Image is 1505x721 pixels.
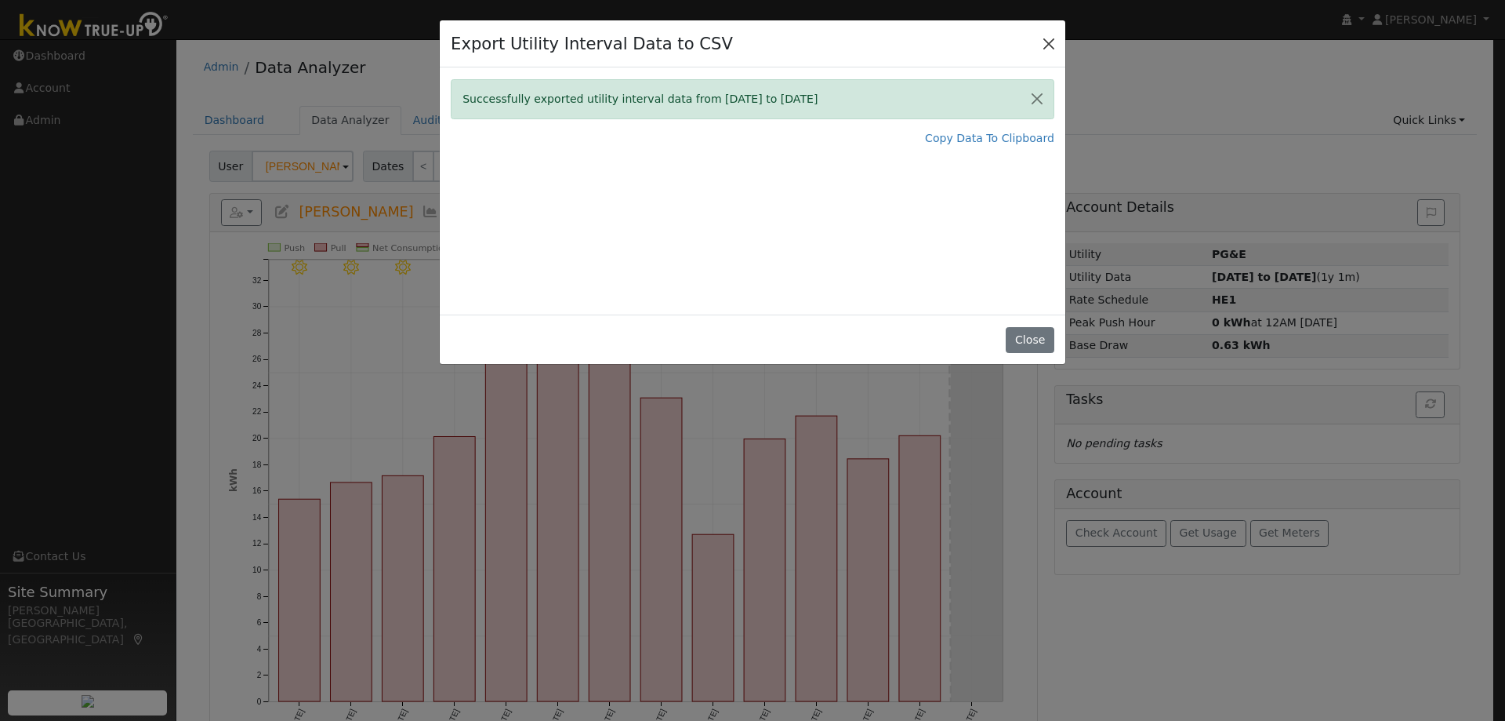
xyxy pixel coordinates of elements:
div: Successfully exported utility interval data from [DATE] to [DATE] [451,79,1054,119]
button: Close [1021,80,1053,118]
button: Close [1038,32,1060,54]
a: Copy Data To Clipboard [925,130,1054,147]
button: Close [1006,327,1053,354]
h4: Export Utility Interval Data to CSV [451,31,733,56]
